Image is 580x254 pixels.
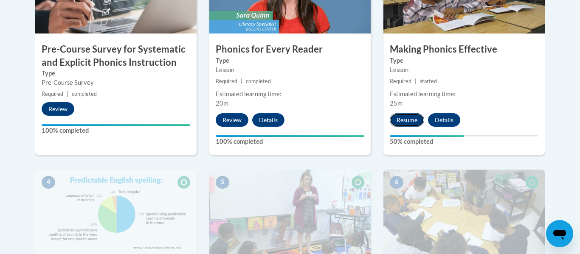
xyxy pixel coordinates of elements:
span: completed [72,91,97,97]
span: started [420,78,437,84]
span: | [241,78,242,84]
iframe: Button to launch messaging window [546,220,573,247]
span: Required [42,91,63,97]
span: 4 [42,176,55,189]
div: Estimated learning time: [216,89,364,99]
span: | [415,78,417,84]
div: Pre-Course Survey [42,78,190,87]
div: Your progress [42,124,190,126]
label: Type [42,69,190,78]
div: Lesson [216,65,364,75]
div: Your progress [390,135,464,137]
label: 100% completed [42,126,190,135]
span: 25m [390,100,403,107]
button: Review [42,102,74,116]
div: Your progress [216,135,364,137]
span: completed [246,78,271,84]
label: Type [390,56,538,65]
h3: Making Phonics Effective [383,43,545,56]
button: Resume [390,113,424,127]
button: Review [216,113,248,127]
label: 50% completed [390,137,538,146]
div: Lesson [390,65,538,75]
div: Estimated learning time: [390,89,538,99]
span: 6 [390,176,403,189]
label: 100% completed [216,137,364,146]
span: Required [390,78,411,84]
span: Required [216,78,237,84]
span: | [67,91,68,97]
button: Details [252,113,284,127]
span: 5 [216,176,229,189]
h3: Phonics for Every Reader [209,43,371,56]
span: 20m [216,100,228,107]
label: Type [216,56,364,65]
button: Details [428,113,460,127]
h3: Pre-Course Survey for Systematic and Explicit Phonics Instruction [35,43,197,69]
